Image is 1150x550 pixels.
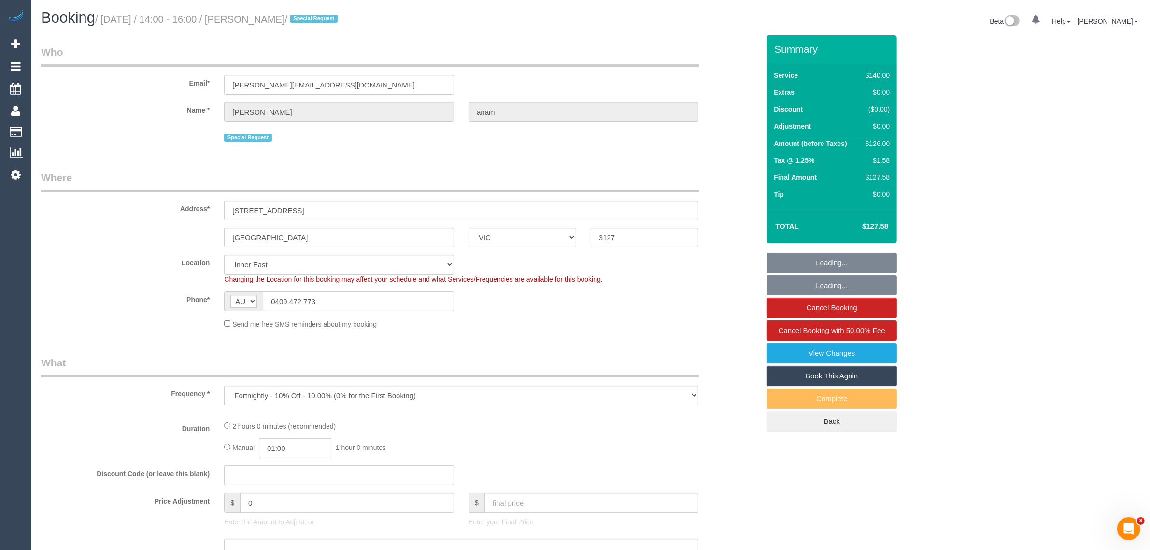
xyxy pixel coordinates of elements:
div: $0.00 [862,121,890,131]
div: $0.00 [862,189,890,199]
a: Cancel Booking with 50.00% Fee [767,320,897,341]
img: New interface [1004,15,1020,28]
a: Cancel Booking [767,298,897,318]
div: $127.58 [862,173,890,182]
h4: $127.58 [833,222,888,231]
input: Phone* [263,291,454,311]
label: Final Amount [774,173,817,182]
small: / [DATE] / 14:00 - 16:00 / [PERSON_NAME] [95,14,341,25]
label: Tax @ 1.25% [774,156,814,165]
label: Extras [774,87,795,97]
p: Enter your Final Price [469,517,698,527]
strong: Total [775,222,799,230]
span: Manual [232,444,255,451]
label: Adjustment [774,121,811,131]
label: Name * [34,102,217,115]
span: / [285,14,341,25]
span: $ [224,493,240,513]
span: Cancel Booking with 50.00% Fee [779,326,885,334]
input: First Name* [224,102,454,122]
a: [PERSON_NAME] [1078,17,1138,25]
a: Beta [990,17,1020,25]
input: final price [484,493,698,513]
legend: Where [41,171,699,192]
span: 3 [1137,517,1145,525]
label: Service [774,71,798,80]
div: $1.58 [862,156,890,165]
label: Tip [774,189,784,199]
h3: Summary [774,43,892,55]
label: Discount Code (or leave this blank) [34,465,217,478]
div: $140.00 [862,71,890,80]
span: 2 hours 0 minutes (recommended) [232,422,336,430]
label: Address* [34,201,217,214]
span: Changing the Location for this booking may affect your schedule and what Services/Frequencies are... [224,275,602,283]
a: Book This Again [767,366,897,386]
label: Location [34,255,217,268]
label: Frequency * [34,386,217,399]
legend: Who [41,45,699,67]
input: Last Name* [469,102,698,122]
label: Duration [34,420,217,434]
input: Email* [224,75,454,95]
a: Help [1052,17,1071,25]
span: Booking [41,9,95,26]
span: Special Request [224,134,271,142]
div: $0.00 [862,87,890,97]
label: Phone* [34,291,217,304]
label: Email* [34,75,217,88]
span: Send me free SMS reminders about my booking [232,320,377,328]
a: View Changes [767,343,897,363]
iframe: Intercom live chat [1117,517,1140,540]
div: ($0.00) [862,104,890,114]
span: 1 hour 0 minutes [336,444,386,451]
p: Enter the Amount to Adjust, or [224,517,454,527]
label: Price Adjustment [34,493,217,506]
img: Automaid Logo [6,10,25,23]
input: Post Code* [591,228,698,247]
a: Back [767,411,897,432]
div: $126.00 [862,139,890,148]
span: $ [469,493,484,513]
label: Discount [774,104,803,114]
input: Suburb* [224,228,454,247]
label: Amount (before Taxes) [774,139,847,148]
legend: What [41,356,699,377]
span: Special Request [290,15,338,23]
